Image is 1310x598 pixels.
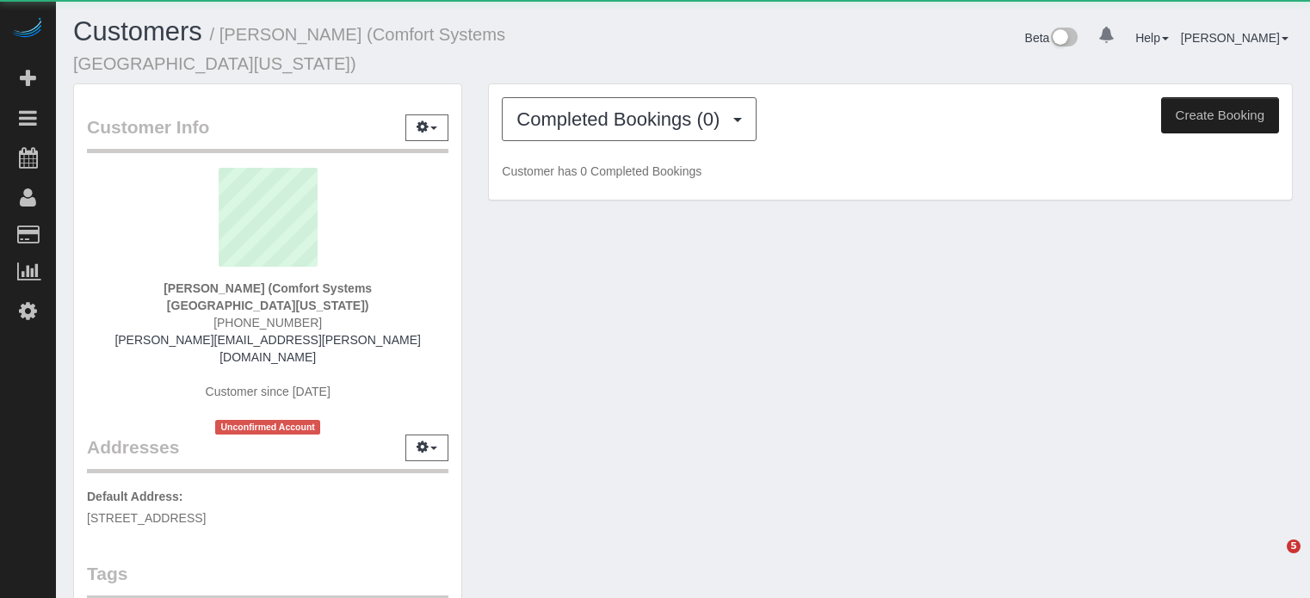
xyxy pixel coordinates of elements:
[87,511,206,525] span: [STREET_ADDRESS]
[1181,31,1288,45] a: [PERSON_NAME]
[1049,28,1078,50] img: New interface
[502,163,1279,180] p: Customer has 0 Completed Bookings
[114,333,421,364] a: [PERSON_NAME][EMAIL_ADDRESS][PERSON_NAME][DOMAIN_NAME]
[10,17,45,41] img: Automaid Logo
[213,316,322,330] span: [PHONE_NUMBER]
[1161,97,1279,133] button: Create Booking
[215,420,320,435] span: Unconfirmed Account
[1251,539,1293,581] iframe: Intercom live chat
[206,385,331,398] span: Customer since [DATE]
[1025,31,1078,45] a: Beta
[1135,31,1169,45] a: Help
[87,488,183,505] label: Default Address:
[73,16,202,46] a: Customers
[1287,539,1301,553] span: 5
[73,25,505,73] small: / [PERSON_NAME] (Comfort Systems [GEOGRAPHIC_DATA][US_STATE])
[502,97,757,141] button: Completed Bookings (0)
[516,108,728,130] span: Completed Bookings (0)
[164,281,372,312] strong: [PERSON_NAME] (Comfort Systems [GEOGRAPHIC_DATA][US_STATE])
[87,114,448,153] legend: Customer Info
